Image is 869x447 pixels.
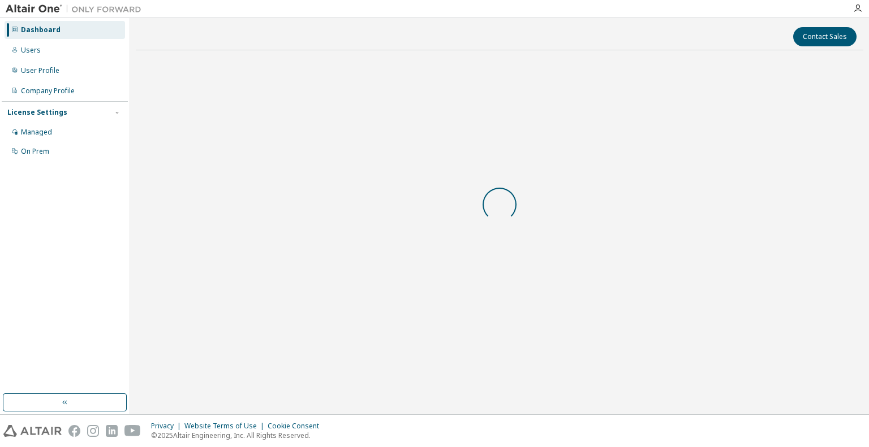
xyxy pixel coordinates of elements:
img: facebook.svg [68,425,80,437]
img: youtube.svg [124,425,141,437]
div: Managed [21,128,52,137]
div: Cookie Consent [268,422,326,431]
img: instagram.svg [87,425,99,437]
div: On Prem [21,147,49,156]
div: Privacy [151,422,184,431]
div: Website Terms of Use [184,422,268,431]
p: © 2025 Altair Engineering, Inc. All Rights Reserved. [151,431,326,440]
img: altair_logo.svg [3,425,62,437]
img: Altair One [6,3,147,15]
div: License Settings [7,108,67,117]
div: Company Profile [21,86,75,96]
button: Contact Sales [793,27,857,46]
div: User Profile [21,66,59,75]
div: Users [21,46,41,55]
div: Dashboard [21,25,61,34]
img: linkedin.svg [106,425,118,437]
